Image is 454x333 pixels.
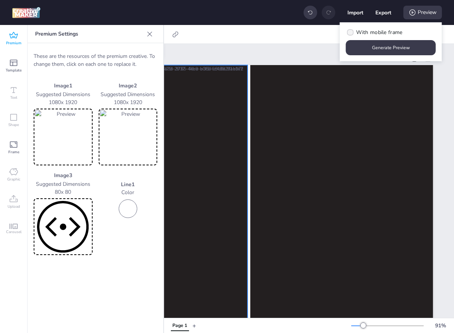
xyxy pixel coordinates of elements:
p: Suggested Dimensions [34,180,93,188]
button: Generate Preview [346,40,436,55]
p: Color [99,188,158,196]
span: Shape [8,122,19,128]
button: + [192,319,196,332]
div: Preview [403,6,442,19]
span: Upload [8,204,20,210]
p: Image 2 [99,82,158,90]
div: Page 1 [172,322,187,329]
span: Template [6,67,22,73]
button: Export [375,5,391,20]
img: Preview [35,200,91,254]
img: Preview [100,110,156,164]
span: With mobile frame [356,28,402,36]
p: Image 1 [34,82,93,90]
p: 80 x 80 [34,188,93,196]
img: logo Creative Maker [12,7,40,18]
span: Premium [6,40,22,46]
p: Premium Settings [35,25,144,43]
div: Tabs [167,319,192,332]
p: Suggested Dimensions [99,90,158,98]
img: Preview [35,110,91,164]
p: 1080 x 1920 [34,98,93,106]
p: Image 3 [34,171,93,179]
p: Line 1 [99,181,158,188]
div: 91 % [431,322,449,330]
span: Text [10,95,17,101]
span: Carousel [6,229,22,235]
span: Frame [8,149,19,155]
p: Suggested Dimensions [34,90,93,98]
span: Graphic [7,176,20,182]
div: Page 1 [62,54,365,62]
button: Import [347,5,363,20]
p: These are the resources of the premium creative. To change them, click on each one to replace it. [34,52,157,68]
p: 1080 x 1920 [99,98,158,106]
